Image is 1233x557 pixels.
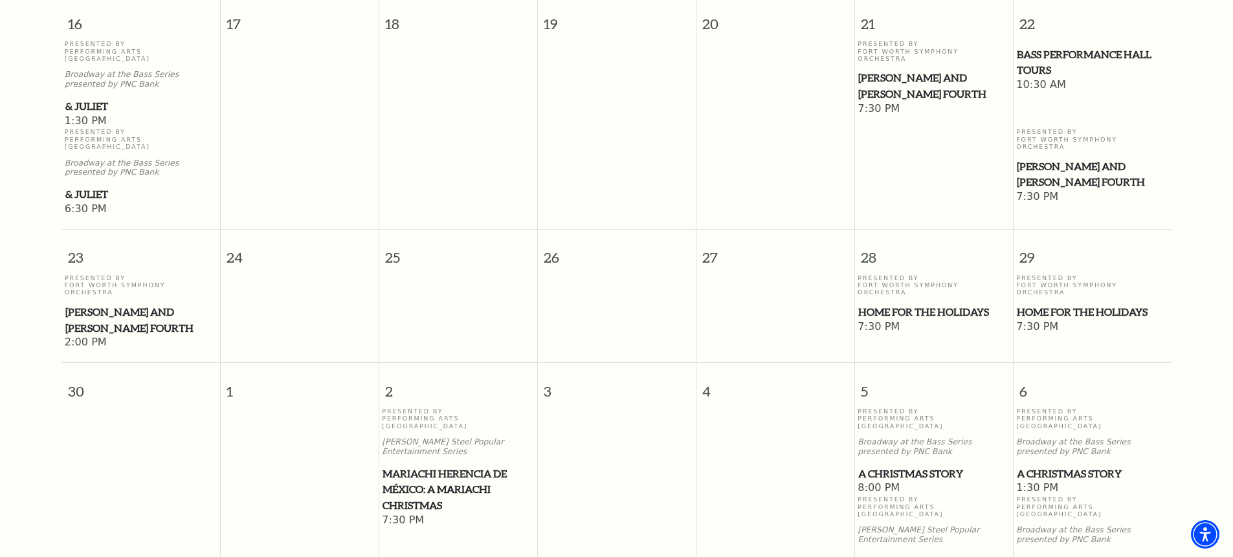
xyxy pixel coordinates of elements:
span: Home for the Holidays [858,304,1009,320]
span: 2:00 PM [65,336,217,350]
p: Presented By Performing Arts [GEOGRAPHIC_DATA] [65,40,217,62]
a: Mozart and Mahler's Fourth [858,70,1010,102]
span: 2 [379,363,537,408]
p: [PERSON_NAME] Steel Popular Entertainment Series [382,437,534,457]
p: Presented By Fort Worth Symphony Orchestra [65,274,217,296]
span: 3 [538,363,696,408]
span: Bass Performance Hall Tours [1017,47,1168,78]
span: [PERSON_NAME] and [PERSON_NAME] Fourth [858,70,1009,102]
span: 7:30 PM [382,514,534,528]
p: Presented By Performing Arts [GEOGRAPHIC_DATA] [858,408,1010,430]
a: Mariachi Herencia de México: A Mariachi Christmas [382,466,534,514]
p: Presented By Performing Arts [GEOGRAPHIC_DATA] [382,408,534,430]
span: 7:30 PM [858,102,1010,116]
span: 7:30 PM [1016,190,1168,204]
p: Broadway at the Bass Series presented by PNC Bank [1016,525,1168,545]
p: Broadway at the Bass Series presented by PNC Bank [65,70,217,89]
span: 8:00 PM [858,481,1010,496]
a: Home for the Holidays [858,304,1010,320]
a: Home for the Holidays [1016,304,1168,320]
span: & Juliet [65,98,216,115]
div: Accessibility Menu [1191,520,1219,549]
a: A Christmas Story [858,466,1010,482]
p: Presented By Fort Worth Symphony Orchestra [1016,128,1168,150]
span: 1:30 PM [65,115,217,129]
span: 4 [696,363,854,408]
span: 27 [696,230,854,274]
p: Presented By Fort Worth Symphony Orchestra [858,274,1010,296]
span: Home for the Holidays [1017,304,1168,320]
span: 28 [855,230,1013,274]
span: 23 [61,230,220,274]
p: Broadway at the Bass Series presented by PNC Bank [858,437,1010,457]
span: 5 [855,363,1013,408]
span: 7:30 PM [858,320,1010,334]
p: Presented By Fort Worth Symphony Orchestra [1016,274,1168,296]
span: 6:30 PM [65,202,217,217]
span: 1:30 PM [1016,481,1168,496]
span: 7:30 PM [1016,320,1168,334]
p: Presented By Performing Arts [GEOGRAPHIC_DATA] [1016,496,1168,518]
span: [PERSON_NAME] and [PERSON_NAME] Fourth [1017,158,1168,190]
span: 26 [538,230,696,274]
p: [PERSON_NAME] Steel Popular Entertainment Series [858,525,1010,545]
span: 10:30 AM [1016,78,1168,93]
span: Mariachi Herencia de México: A Mariachi Christmas [383,466,533,514]
span: 1 [221,363,379,408]
p: Presented By Performing Arts [GEOGRAPHIC_DATA] [65,128,217,150]
span: A Christmas Story [858,466,1009,482]
a: & Juliet [65,98,217,115]
p: Presented By Fort Worth Symphony Orchestra [858,40,1010,62]
p: Broadway at the Bass Series presented by PNC Bank [65,158,217,178]
span: & Juliet [65,186,216,202]
span: 25 [379,230,537,274]
a: Mozart and Mahler's Fourth [1016,158,1168,190]
a: A Christmas Story [1016,466,1168,482]
a: & Juliet [65,186,217,202]
a: Bass Performance Hall Tours [1016,47,1168,78]
span: [PERSON_NAME] and [PERSON_NAME] Fourth [65,304,216,336]
span: 30 [61,363,220,408]
p: Presented By Performing Arts [GEOGRAPHIC_DATA] [858,496,1010,518]
span: 6 [1014,363,1172,408]
p: Presented By Performing Arts [GEOGRAPHIC_DATA] [1016,408,1168,430]
span: 29 [1014,230,1172,274]
p: Broadway at the Bass Series presented by PNC Bank [1016,437,1168,457]
span: 24 [221,230,379,274]
a: Mozart and Mahler's Fourth [65,304,217,336]
span: A Christmas Story [1017,466,1168,482]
